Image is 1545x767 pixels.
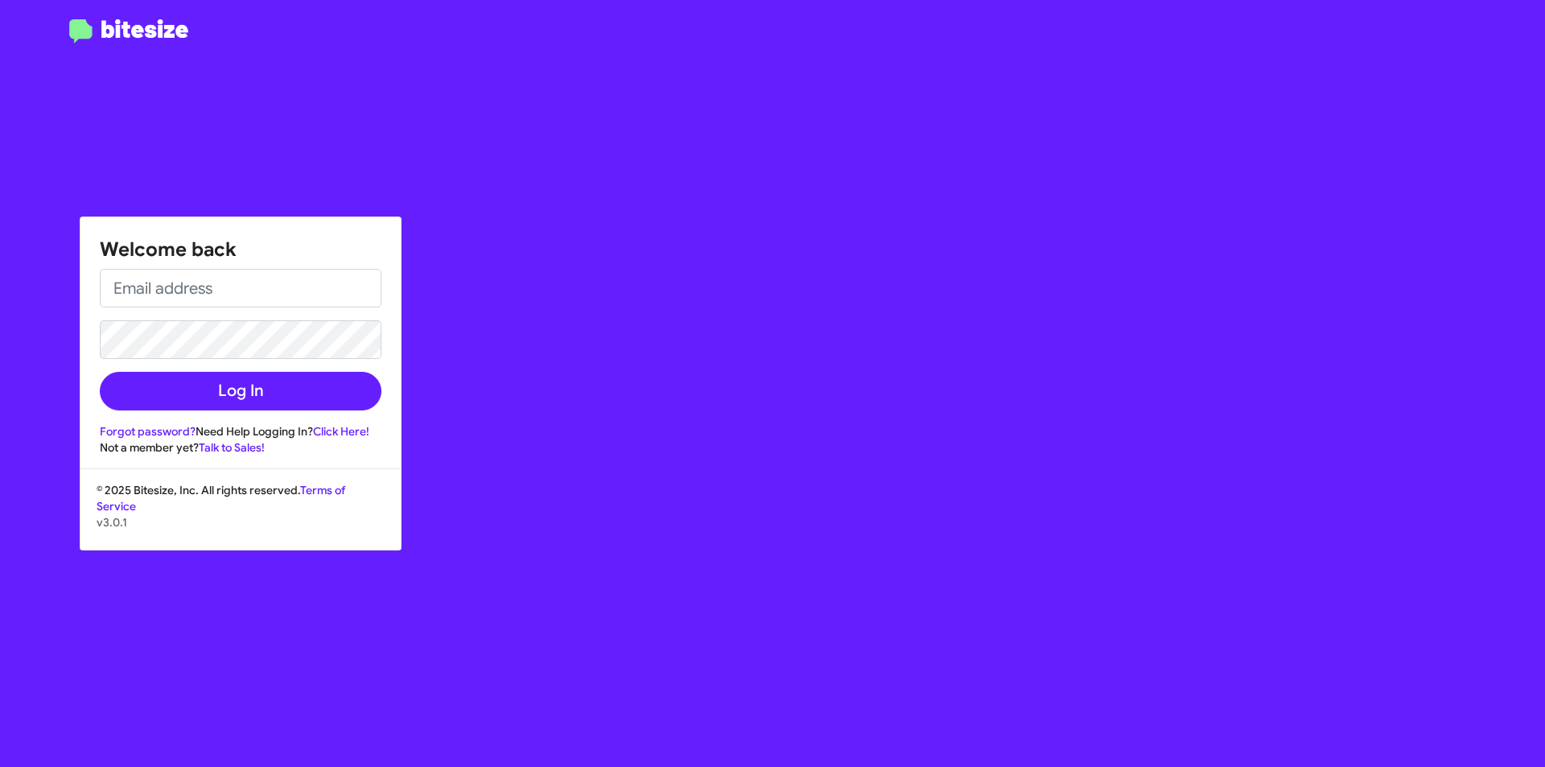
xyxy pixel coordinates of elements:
div: Not a member yet? [100,439,381,456]
div: © 2025 Bitesize, Inc. All rights reserved. [80,482,401,550]
a: Forgot password? [100,424,196,439]
input: Email address [100,269,381,307]
a: Click Here! [313,424,369,439]
p: v3.0.1 [97,514,385,530]
h1: Welcome back [100,237,381,262]
div: Need Help Logging In? [100,423,381,439]
a: Talk to Sales! [199,440,265,455]
button: Log In [100,372,381,410]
